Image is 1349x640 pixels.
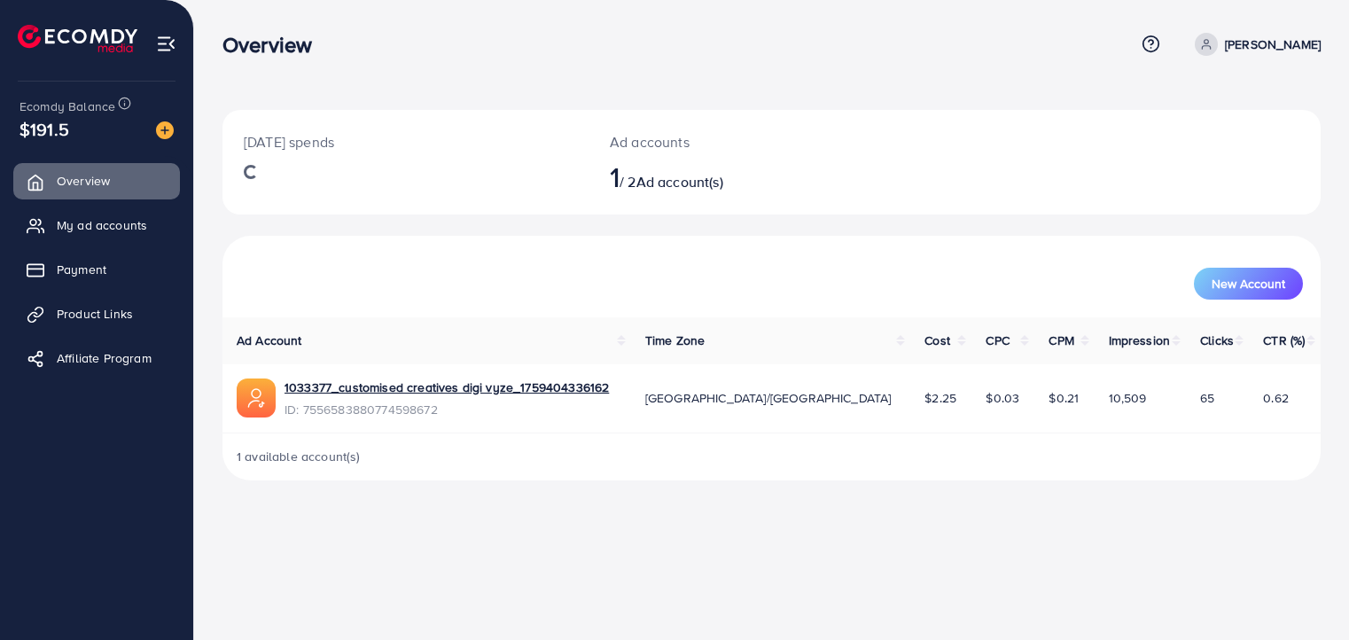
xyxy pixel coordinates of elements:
span: Payment [57,261,106,278]
a: Payment [13,252,180,287]
img: menu [156,34,176,54]
span: 1 available account(s) [237,448,361,465]
span: CTR (%) [1263,332,1305,349]
p: [DATE] spends [244,131,567,152]
a: My ad accounts [13,207,180,243]
span: $2.25 [924,389,956,407]
span: Clicks [1200,332,1234,349]
a: Product Links [13,296,180,332]
span: CPM [1049,332,1073,349]
span: Product Links [57,305,133,323]
span: 10,509 [1109,389,1147,407]
img: ic-ads-acc.e4c84228.svg [237,379,276,418]
button: New Account [1194,268,1303,300]
span: My ad accounts [57,216,147,234]
p: [PERSON_NAME] [1225,34,1321,55]
span: Ad Account [237,332,302,349]
span: $0.03 [986,389,1019,407]
span: Impression [1109,332,1171,349]
span: Affiliate Program [57,349,152,367]
p: Ad accounts [610,131,842,152]
span: ID: 7556583880774598672 [285,401,609,418]
a: Overview [13,163,180,199]
img: image [156,121,174,139]
span: Ad account(s) [636,172,723,191]
a: [PERSON_NAME] [1188,33,1321,56]
a: Affiliate Program [13,340,180,376]
span: 1 [610,156,620,197]
span: 0.62 [1263,389,1289,407]
span: CPC [986,332,1009,349]
span: Overview [57,172,110,190]
h3: Overview [222,32,326,58]
span: Ecomdy Balance [19,98,115,115]
h2: / 2 [610,160,842,193]
span: [GEOGRAPHIC_DATA]/[GEOGRAPHIC_DATA] [645,389,892,407]
span: $0.21 [1049,389,1079,407]
span: 65 [1200,389,1214,407]
img: logo [18,25,137,52]
span: $191.5 [19,116,69,142]
a: 1033377_customised creatives digi vyze_1759404336162 [285,379,609,396]
span: Time Zone [645,332,705,349]
span: New Account [1212,277,1285,290]
span: Cost [924,332,950,349]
